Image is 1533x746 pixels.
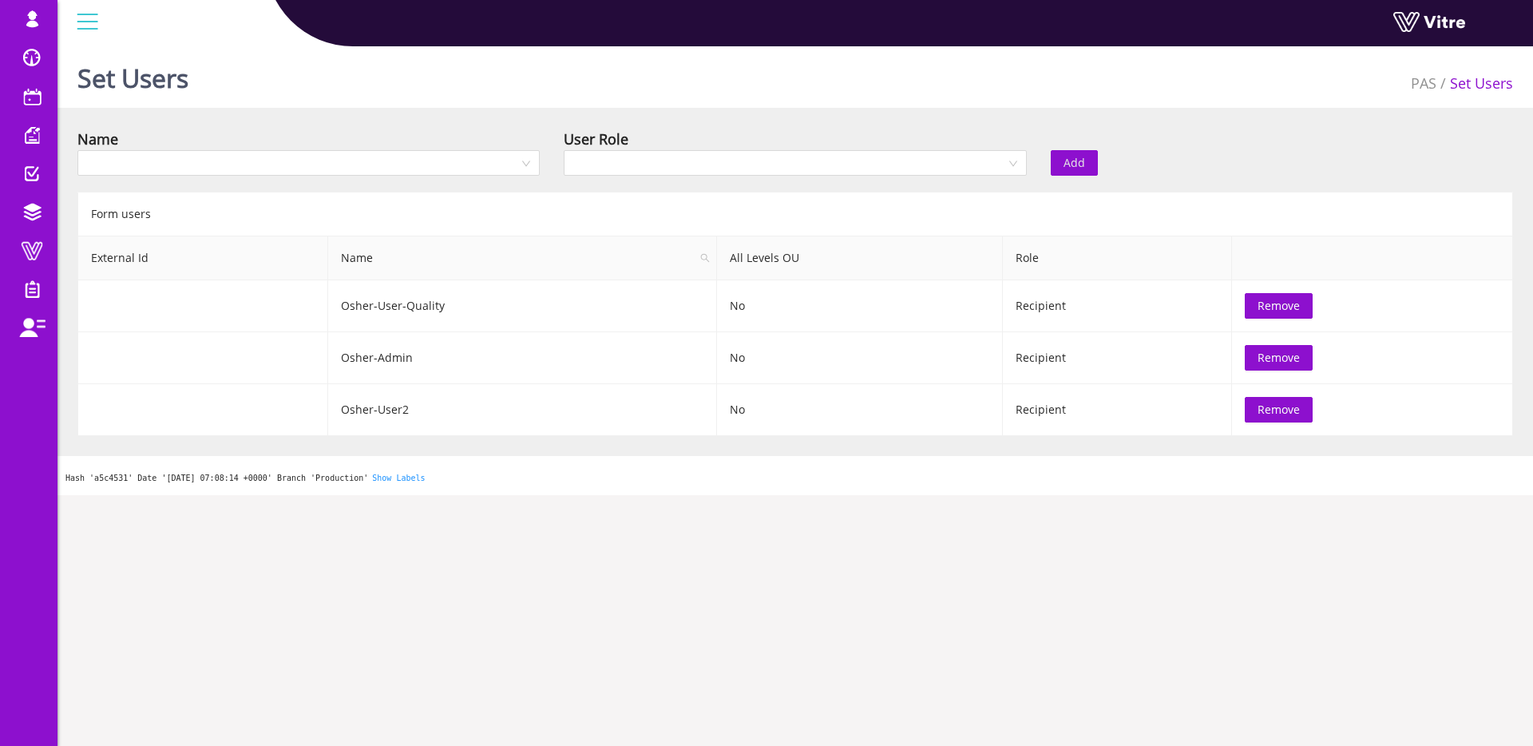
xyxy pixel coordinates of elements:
td: No [717,384,1003,436]
h1: Set Users [77,40,188,108]
button: Remove [1245,293,1313,319]
div: Name [77,128,118,150]
span: Recipient [1016,350,1066,365]
span: Recipient [1016,298,1066,313]
button: Remove [1245,397,1313,423]
th: Role [1003,236,1232,280]
span: Name [328,236,716,280]
td: No [717,332,1003,384]
li: Set Users [1436,72,1513,94]
td: No [717,280,1003,332]
span: Recipient [1016,402,1066,417]
span: Remove [1258,401,1300,419]
th: External Id [78,236,328,280]
span: Remove [1258,349,1300,367]
td: Osher-Admin [328,332,717,384]
div: Form users [77,192,1513,236]
a: Show Labels [372,474,425,482]
span: Hash 'a5c4531' Date '[DATE] 07:08:14 +0000' Branch 'Production' [65,474,368,482]
span: Remove [1258,297,1300,315]
a: PAS [1411,73,1436,93]
td: Osher-User2 [328,384,717,436]
button: Add [1051,150,1098,176]
td: Osher-User-Quality [328,280,717,332]
button: Remove [1245,345,1313,371]
div: User Role [564,128,628,150]
span: search [694,236,716,280]
th: All Levels OU [717,236,1003,280]
span: search [700,253,710,263]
